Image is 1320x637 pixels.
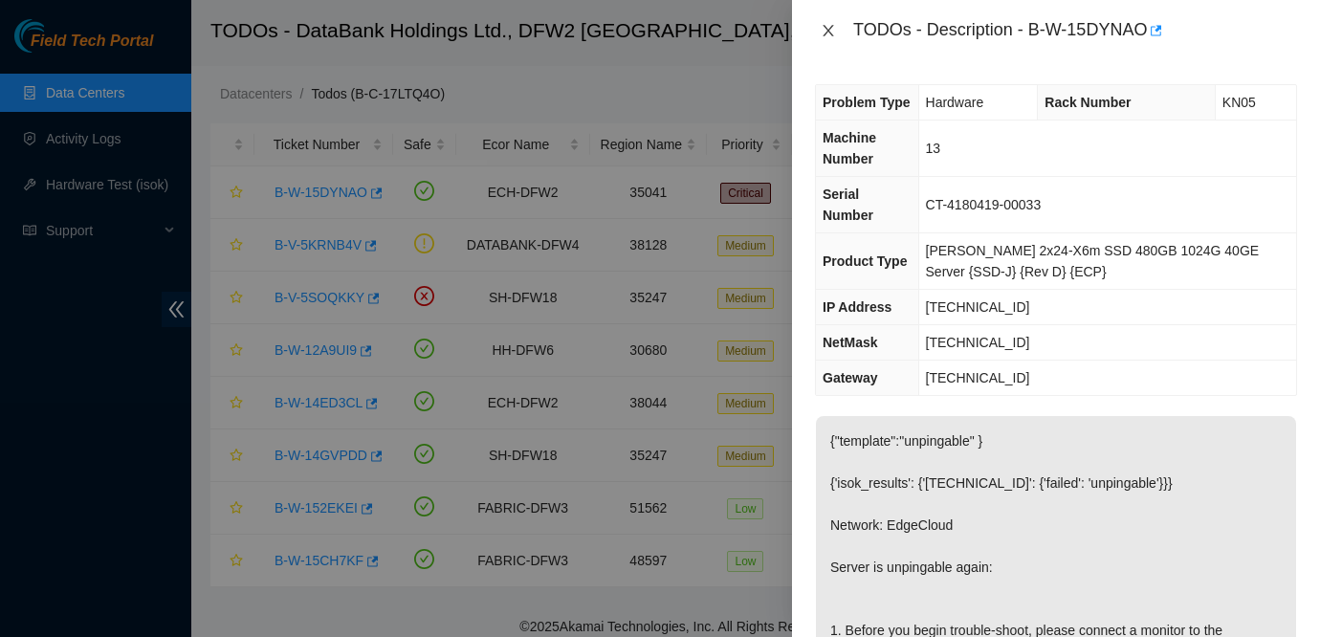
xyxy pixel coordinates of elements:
[1045,95,1131,110] span: Rack Number
[853,15,1297,46] div: TODOs - Description - B-W-15DYNAO
[926,370,1030,385] span: [TECHNICAL_ID]
[821,23,836,38] span: close
[926,197,1042,212] span: CT-4180419-00033
[926,95,984,110] span: Hardware
[1222,95,1256,110] span: KN05
[926,141,941,156] span: 13
[823,299,891,315] span: IP Address
[815,22,842,40] button: Close
[823,253,907,269] span: Product Type
[926,299,1030,315] span: [TECHNICAL_ID]
[823,335,878,350] span: NetMask
[926,243,1260,279] span: [PERSON_NAME] 2x24-X6m SSD 480GB 1024G 40GE Server {SSD-J} {Rev D} {ECP}
[823,95,911,110] span: Problem Type
[823,130,876,166] span: Machine Number
[823,187,873,223] span: Serial Number
[926,335,1030,350] span: [TECHNICAL_ID]
[823,370,878,385] span: Gateway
